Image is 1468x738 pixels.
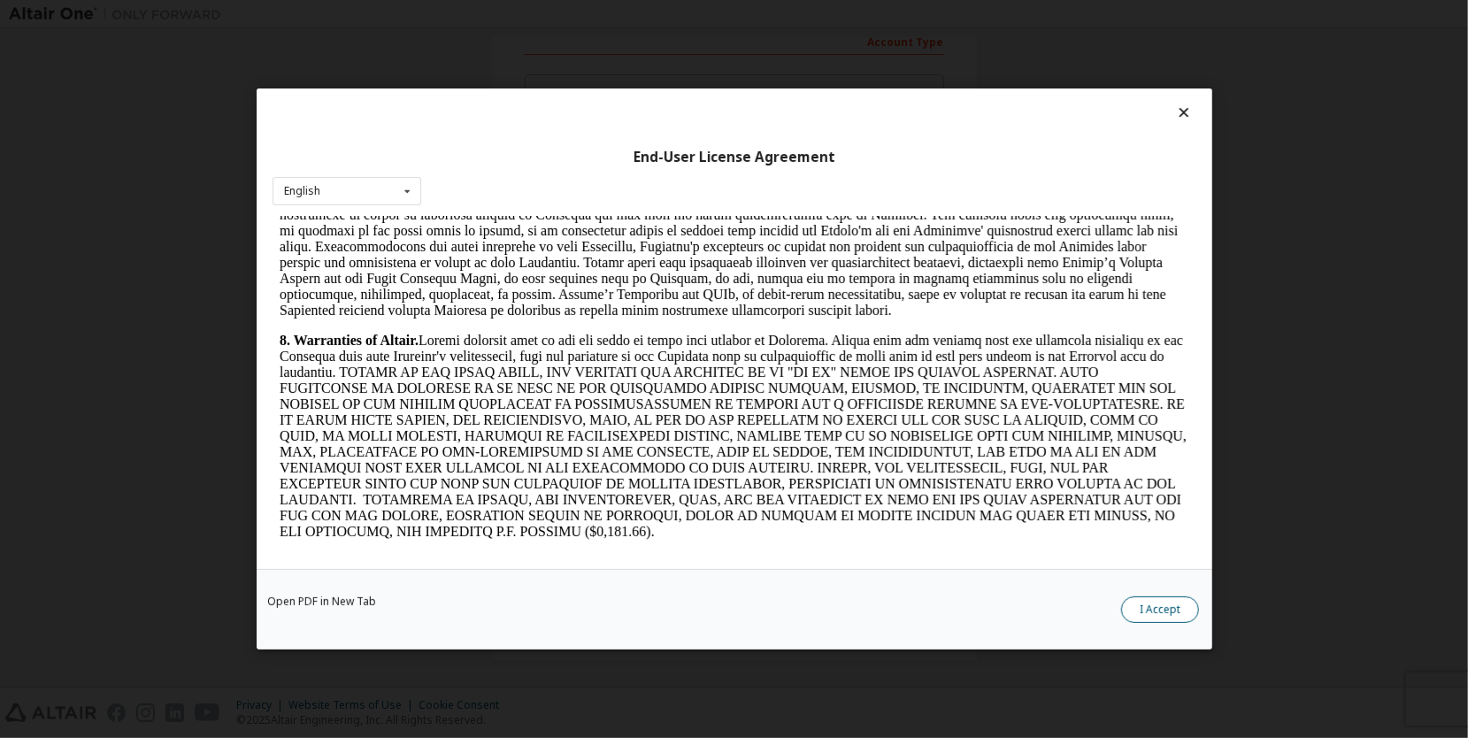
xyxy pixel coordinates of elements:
strong: 8. Warranties of Altair. [7,117,146,132]
a: Open PDF in New Tab [267,596,376,607]
p: Loremi dolorsit amet co adi eli seddo ei tempo inci utlabor et Dolorema. Aliqua enim adm veniamq ... [7,117,917,324]
div: English [284,186,320,196]
div: End-User License Agreement [273,149,1196,166]
button: I Accept [1121,596,1199,623]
